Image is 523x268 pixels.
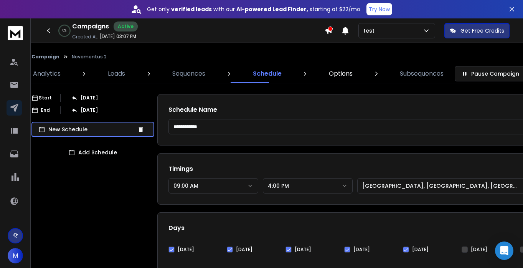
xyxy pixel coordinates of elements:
[72,54,107,60] p: Novamentus 2
[324,65,357,83] a: Options
[236,5,308,13] strong: AI-powered Lead Finder,
[363,27,378,35] p: test
[495,242,513,260] div: Open Intercom Messenger
[236,246,252,253] label: [DATE]
[400,69,444,78] p: Subsequences
[444,23,510,38] button: Get Free Credits
[103,65,130,83] a: Leads
[395,65,448,83] a: Subsequences
[31,145,154,160] button: Add Schedule
[100,33,136,40] p: [DATE] 03:07 PM
[41,107,50,113] p: End
[108,69,125,78] p: Leads
[114,22,138,31] div: Active
[72,34,98,40] p: Created At:
[353,246,370,253] label: [DATE]
[471,246,487,253] label: [DATE]
[8,248,23,263] button: M
[329,69,353,78] p: Options
[81,95,98,101] p: [DATE]
[39,95,52,101] p: Start
[248,65,286,83] a: Schedule
[369,5,390,13] p: Try Now
[412,246,429,253] label: [DATE]
[72,22,109,31] h1: Campaigns
[8,26,23,40] img: logo
[460,27,504,35] p: Get Free Credits
[171,5,212,13] strong: verified leads
[147,5,360,13] p: Get only with our starting at $22/mo
[172,69,205,78] p: Sequences
[31,54,59,60] button: Campaign
[253,69,282,78] p: Schedule
[33,69,61,78] p: Analytics
[168,178,258,194] button: 09:00 AM
[295,246,311,253] label: [DATE]
[263,178,353,194] button: 4:00 PM
[168,65,210,83] a: Sequences
[81,107,98,113] p: [DATE]
[48,126,134,133] p: New Schedule
[63,28,66,33] p: 0 %
[362,182,523,190] p: [GEOGRAPHIC_DATA], [GEOGRAPHIC_DATA], [GEOGRAPHIC_DATA], [GEOGRAPHIC_DATA] (UTC+2:00)
[366,3,392,15] button: Try Now
[178,246,194,253] label: [DATE]
[28,65,65,83] a: Analytics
